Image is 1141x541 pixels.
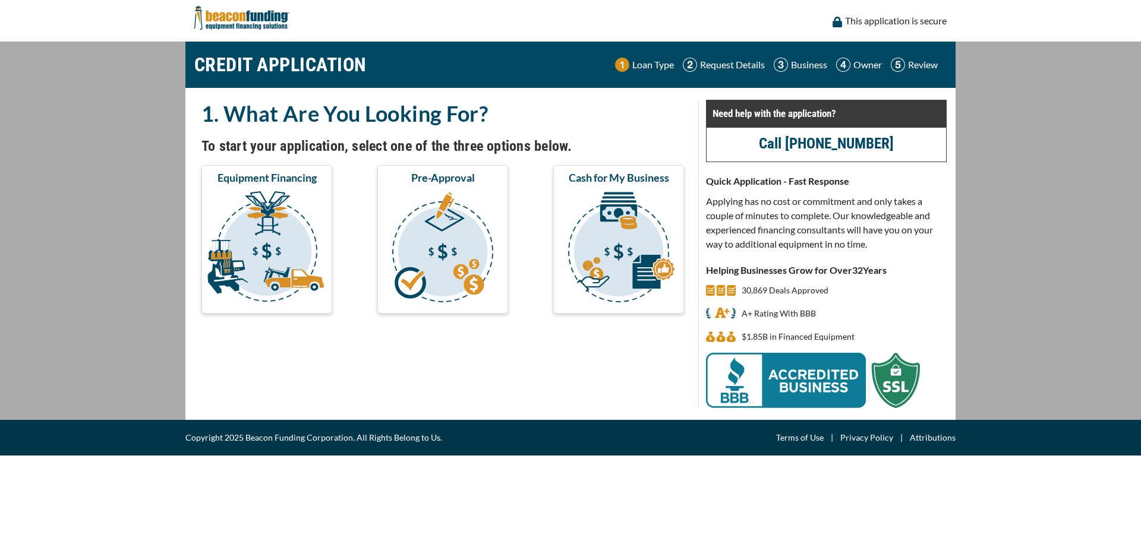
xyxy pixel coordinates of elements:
[615,58,629,72] img: Step 1
[836,58,850,72] img: Step 4
[742,283,828,298] p: 30,869 Deals Approved
[377,165,508,314] button: Pre-Approval
[706,194,947,251] p: Applying has no cost or commitment and only takes a couple of minutes to complete. Our knowledgea...
[201,100,684,127] h2: 1. What Are You Looking For?
[569,170,669,185] span: Cash for My Business
[380,189,506,308] img: Pre-Approval
[840,431,893,445] a: Privacy Policy
[742,306,816,321] p: A+ Rating With BBB
[776,431,824,445] a: Terms of Use
[910,431,956,445] a: Attributions
[632,58,674,72] p: Loan Type
[706,174,947,188] p: Quick Application - Fast Response
[833,17,842,27] img: lock icon to convery security
[853,58,882,72] p: Owner
[742,330,855,344] p: $1,852,662,768 in Financed Equipment
[556,189,682,308] img: Cash for My Business
[194,48,367,82] h1: CREDIT APPLICATION
[893,431,910,445] span: |
[706,263,947,277] p: Helping Businesses Grow for Over Years
[845,14,947,28] p: This application is secure
[852,264,863,276] span: 32
[713,106,940,121] p: Need help with the application?
[411,170,475,185] span: Pre-Approval
[185,431,442,445] span: Copyright 2025 Beacon Funding Corporation. All Rights Belong to Us.
[201,165,332,314] button: Equipment Financing
[706,353,920,408] img: BBB Acredited Business and SSL Protection
[201,136,684,156] h4: To start your application, select one of the three options below.
[759,135,894,152] a: Call [PHONE_NUMBER]
[774,58,788,72] img: Step 3
[204,189,330,308] img: Equipment Financing
[824,431,840,445] span: |
[553,165,684,314] button: Cash for My Business
[700,58,765,72] p: Request Details
[891,58,905,72] img: Step 5
[908,58,938,72] p: Review
[218,170,317,185] span: Equipment Financing
[683,58,697,72] img: Step 2
[791,58,827,72] p: Business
